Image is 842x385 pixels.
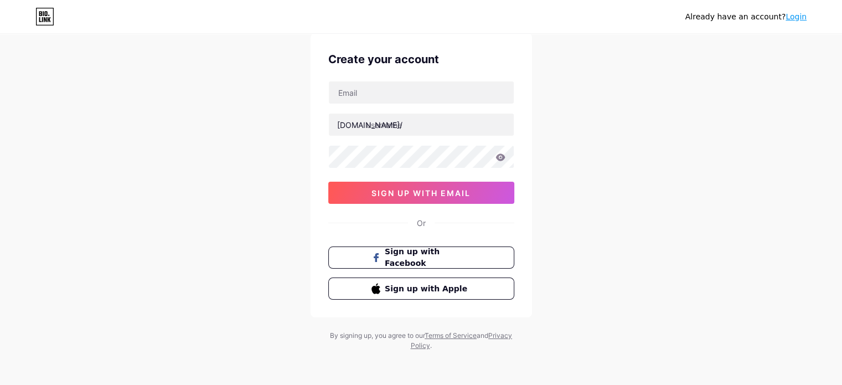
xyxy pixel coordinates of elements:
a: Terms of Service [425,331,477,340]
a: Login [786,12,807,21]
div: By signing up, you agree to our and . [327,331,515,351]
input: Email [329,81,514,104]
button: sign up with email [328,182,514,204]
input: username [329,114,514,136]
button: Sign up with Facebook [328,247,514,269]
span: Sign up with Facebook [385,246,471,269]
span: sign up with email [371,188,471,198]
div: Already have an account? [685,11,807,23]
button: Sign up with Apple [328,278,514,300]
div: [DOMAIN_NAME]/ [337,119,402,131]
div: Or [417,217,426,229]
span: Sign up with Apple [385,283,471,295]
div: Create your account [328,51,514,68]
